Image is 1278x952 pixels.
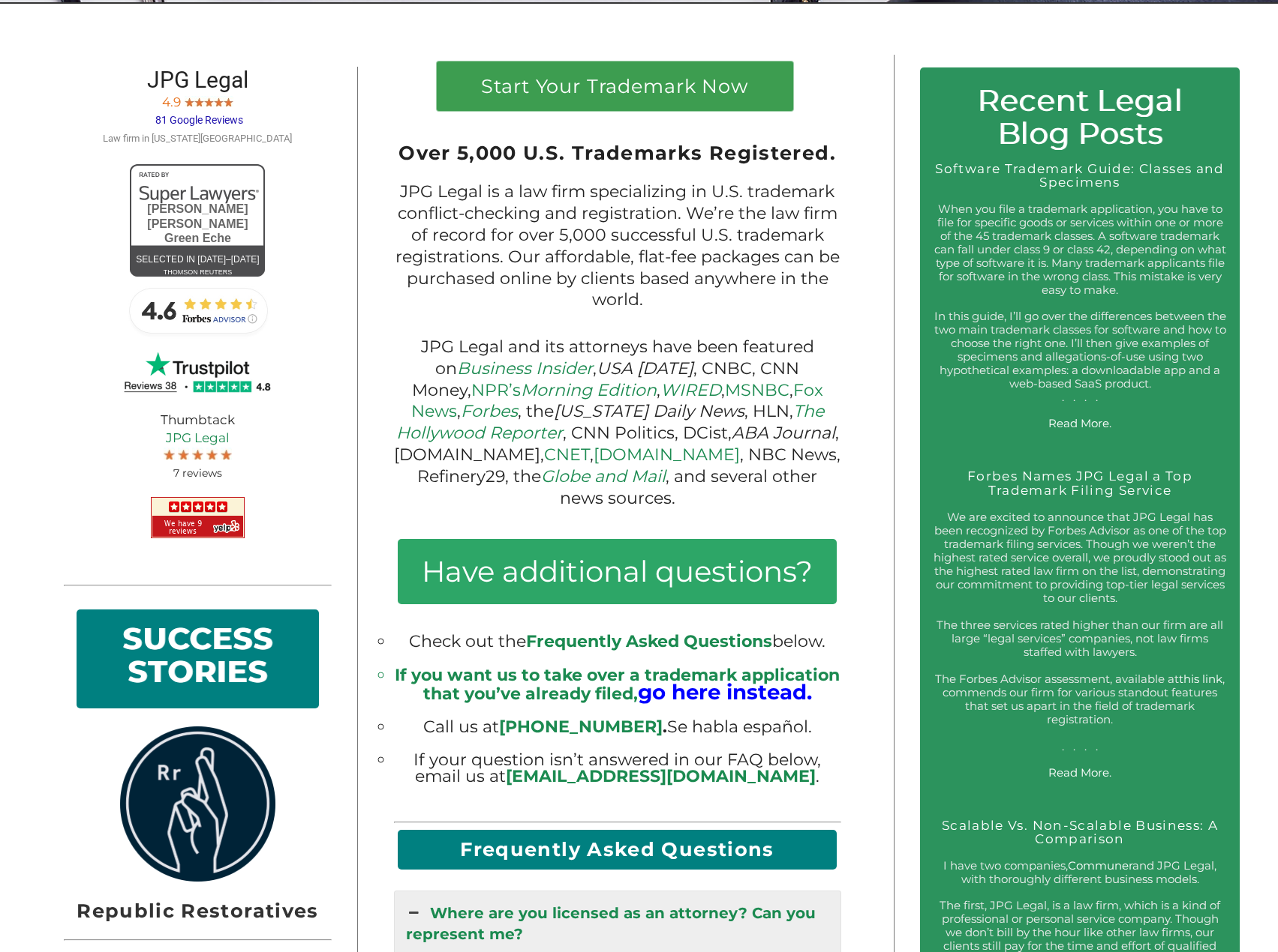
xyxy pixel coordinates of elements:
[151,497,245,538] img: JPG Legal
[162,94,181,109] span: 4.9
[394,181,841,311] p: JPG Legal is a law firm specializing in U.S. trademark conflict-checking and registration. We’re ...
[221,448,232,460] img: Screen-Shot-2017-10-03-at-11.31.22-PM.jpg
[933,859,1227,886] p: I have two companies, and JPG Legal, with thoroughly different business models.
[471,380,657,400] a: NPR’sMorning Edition
[130,264,265,281] div: thomson reuters
[130,251,265,268] div: Selected in [DATE]–[DATE]
[394,633,841,650] li: Check out the below.
[935,161,1224,190] a: Software Trademark Guide: Classes and Specimens
[214,96,224,106] img: Screen-Shot-2017-10-03-at-11.31.22-PM.jpg
[526,631,772,651] span: Frequently Asked Questions
[411,380,823,422] a: Fox News
[398,141,836,164] span: Over 5,000 U.S. Trademarks Registered.
[394,337,841,509] p: JPG Legal and its attorneys have been featured on , , CNBC, CNN Money, , , , , , the , HLN, , CNN...
[103,76,292,145] a: JPG Legal 4.9 81 Google Reviews Law firm in [US_STATE][GEOGRAPHIC_DATA]
[544,445,590,465] a: CNET
[725,380,789,400] a: MSNBC
[660,380,721,400] a: WIRED
[103,133,292,144] span: Law firm in [US_STATE][GEOGRAPHIC_DATA]
[130,164,265,277] a: [PERSON_NAME] [PERSON_NAME]Green EcheSelected in [DATE]–[DATE]thomson reuters
[394,719,841,735] li: Call us at Se habla español.
[398,539,837,605] h3: Have additional questions?
[192,448,203,460] img: Screen-Shot-2017-10-03-at-11.31.22-PM.jpg
[732,423,835,443] em: ABA Journal
[450,76,780,103] h1: Start Your Trademark Now
[967,469,1192,498] a: Forbes Names JPG Legal a Top Trademark Filing Service
[64,895,332,927] h2: Republic Restoratives
[122,349,272,396] img: JPG Legal TrustPilot 4.8 Stars 38 Reviews
[933,510,1227,753] p: We are excited to announce that JPG Legal has been recognized by Forbes Advisor as one of the top...
[394,667,841,702] li: If you want us to take over a trademark application that you’ve already filed,
[933,310,1227,404] p: In this guide, I’ll go over the differences between the two main trademark classes for software a...
[461,401,518,421] a: Forbes
[597,358,693,379] em: USA [DATE]
[89,622,307,696] h2: SUCCESS STORIES
[506,766,816,786] a: [EMAIL_ADDRESS][DOMAIN_NAME]
[638,679,812,705] big: go here instead.
[977,82,1183,151] span: Recent Legal Blog Posts
[64,400,332,493] div: Thumbtack
[164,448,175,460] img: Screen-Shot-2017-10-03-at-11.31.22-PM.jpg
[173,466,222,480] span: 7 reviews
[638,684,812,704] a: go here instead.
[224,96,233,106] img: Screen-Shot-2017-10-03-at-11.31.22-PM.jpg
[942,818,1218,847] a: Scalable Vs. Non-Scalable Business: A Comparison
[206,448,218,460] img: Screen-Shot-2017-10-03-at-11.31.22-PM.jpg
[122,280,272,340] img: Forbes-Advisor-Rating-JPG-Legal.jpg
[1048,765,1111,780] a: Read More.
[75,430,320,447] a: JPG Legal
[933,202,1227,297] p: When you file a trademark application, you have to file for specific goods or services within one...
[437,61,793,111] a: Start Your Trademark Now
[541,466,666,486] a: Globe and Mail
[130,202,265,245] div: [PERSON_NAME] [PERSON_NAME] Green Eche
[594,445,740,465] a: [DOMAIN_NAME]
[394,752,841,785] li: If your question isn’t answered in our FAQ below, email us at .
[499,717,667,737] b: .
[204,96,214,106] img: Screen-Shot-2017-10-03-at-11.31.22-PM.jpg
[499,717,663,737] a: [PHONE_NUMBER]‬
[194,96,204,106] img: Screen-Shot-2017-10-03-at-11.31.22-PM.jpg
[457,358,593,379] a: Business Insider
[178,448,189,460] img: Screen-Shot-2017-10-03-at-11.31.22-PM.jpg
[1068,858,1132,873] a: Communer
[396,401,824,443] a: The Hollywood Reporter
[185,96,194,106] img: Screen-Shot-2017-10-03-at-11.31.22-PM.jpg
[1048,416,1111,430] a: Read More.
[1179,672,1222,686] a: this link
[521,380,657,400] em: Morning Edition
[155,114,243,126] span: 81 Google Reviews
[398,830,837,870] h2: Frequently Asked Questions
[115,726,281,882] img: rrlogo.png
[147,67,248,93] span: JPG Legal
[554,401,744,421] em: [US_STATE] Daily News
